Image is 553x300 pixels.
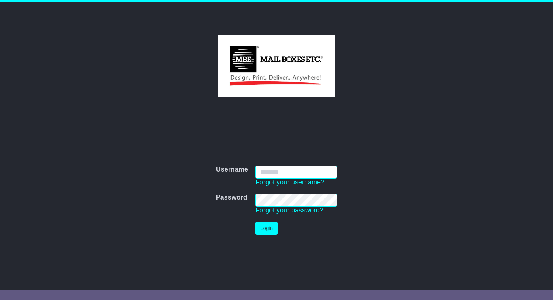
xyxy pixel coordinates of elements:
img: ZINXJ PTY LTD [218,35,334,97]
label: Username [216,166,248,174]
a: Forgot your password? [255,207,323,214]
a: Forgot your username? [255,179,324,186]
button: Login [255,222,278,235]
label: Password [216,194,247,202]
